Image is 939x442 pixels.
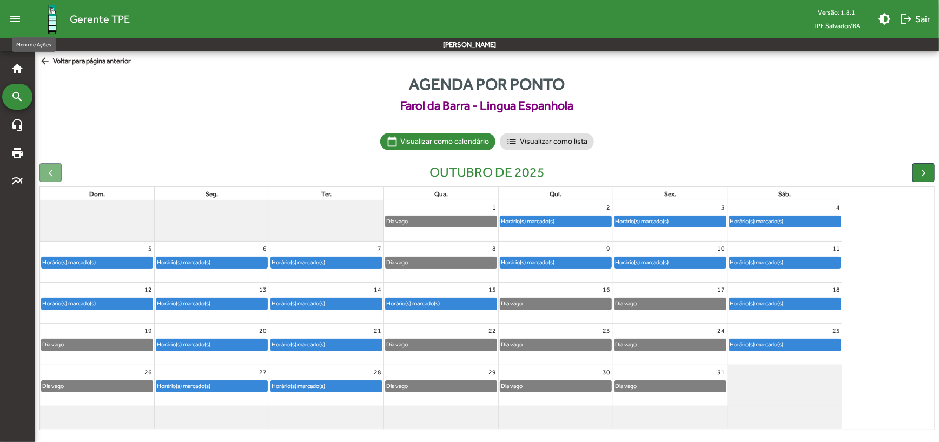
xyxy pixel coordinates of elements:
a: 8 de outubro de 2025 [490,242,498,256]
div: Horário(s) marcado(s) [42,298,96,309]
a: 21 de outubro de 2025 [372,324,383,338]
div: Horário(s) marcado(s) [156,339,211,350]
div: Horário(s) marcado(s) [271,257,326,267]
td: 3 de outubro de 2025 [613,200,728,242]
td: 4 de outubro de 2025 [728,200,842,242]
mat-chip: Visualizar como calendário [380,133,495,150]
div: Horário(s) marcado(s) [42,257,96,267]
td: 11 de outubro de 2025 [728,242,842,283]
mat-icon: headset_mic [11,118,24,131]
td: 23 de outubro de 2025 [498,324,613,365]
h2: outubro de 2025 [429,164,545,180]
div: Dia vago [615,339,638,350]
a: 9 de outubro de 2025 [605,242,613,256]
td: 14 de outubro de 2025 [269,283,384,324]
td: 24 de outubro de 2025 [613,324,728,365]
a: 13 de outubro de 2025 [257,283,269,297]
span: Voltar para página anterior [39,56,131,68]
div: Horário(s) marcado(s) [500,216,555,226]
div: Horário(s) marcado(s) [156,257,211,267]
div: Dia vago [42,381,64,391]
div: Horário(s) marcado(s) [730,216,784,226]
a: 29 de outubro de 2025 [486,365,498,379]
a: quinta-feira [547,188,564,200]
div: Dia vago [615,381,638,391]
a: 20 de outubro de 2025 [257,324,269,338]
a: 23 de outubro de 2025 [601,324,613,338]
td: 8 de outubro de 2025 [384,242,499,283]
a: 26 de outubro de 2025 [142,365,154,379]
mat-icon: multiline_chart [11,175,24,187]
td: 12 de outubro de 2025 [40,283,155,324]
a: 10 de outubro de 2025 [716,242,728,256]
div: Dia vago [386,339,408,350]
span: Agenda por ponto [35,72,939,96]
a: 17 de outubro de 2025 [716,283,728,297]
mat-icon: print [11,146,24,159]
a: 6 de outubro de 2025 [261,242,269,256]
td: 2 de outubro de 2025 [498,200,613,242]
a: sexta-feira [662,188,678,200]
div: Dia vago [386,216,408,226]
img: Logo [35,2,70,37]
td: 1 de outubro de 2025 [384,200,499,242]
div: Dia vago [500,381,523,391]
div: Dia vago [500,298,523,309]
a: 22 de outubro de 2025 [486,324,498,338]
a: 28 de outubro de 2025 [372,365,383,379]
div: Horário(s) marcado(s) [615,216,670,226]
a: 18 de outubro de 2025 [830,283,842,297]
mat-icon: brightness_medium [878,12,891,25]
a: 3 de outubro de 2025 [719,200,728,215]
mat-icon: calendar_today [387,136,398,147]
a: 12 de outubro de 2025 [142,283,154,297]
td: 28 de outubro de 2025 [269,365,384,406]
span: Gerente TPE [70,10,130,28]
a: 25 de outubro de 2025 [830,324,842,338]
div: Horário(s) marcado(s) [271,339,326,350]
td: 21 de outubro de 2025 [269,324,384,365]
td: 16 de outubro de 2025 [498,283,613,324]
div: Horário(s) marcado(s) [500,257,555,267]
td: 7 de outubro de 2025 [269,242,384,283]
td: 18 de outubro de 2025 [728,283,842,324]
td: 9 de outubro de 2025 [498,242,613,283]
div: Dia vago [615,298,638,309]
a: 11 de outubro de 2025 [830,242,842,256]
a: 24 de outubro de 2025 [716,324,728,338]
td: 19 de outubro de 2025 [40,324,155,365]
a: segunda-feira [203,188,220,200]
td: 5 de outubro de 2025 [40,242,155,283]
button: Sair [895,9,935,29]
mat-icon: search [11,90,24,103]
td: 17 de outubro de 2025 [613,283,728,324]
a: 7 de outubro de 2025 [375,242,383,256]
td: 15 de outubro de 2025 [384,283,499,324]
div: Horário(s) marcado(s) [271,381,326,391]
mat-icon: home [11,62,24,75]
a: 1 de outubro de 2025 [490,200,498,215]
td: 6 de outubro de 2025 [155,242,269,283]
td: 31 de outubro de 2025 [613,365,728,406]
td: 10 de outubro de 2025 [613,242,728,283]
a: 15 de outubro de 2025 [486,283,498,297]
td: 13 de outubro de 2025 [155,283,269,324]
div: Dia vago [386,381,408,391]
div: Dia vago [386,257,408,267]
a: 4 de outubro de 2025 [834,200,842,215]
mat-chip: Visualizar como lista [500,133,594,150]
td: 20 de outubro de 2025 [155,324,269,365]
a: 5 de outubro de 2025 [146,242,154,256]
a: 30 de outubro de 2025 [601,365,613,379]
span: TPE Salvador/BA [804,19,869,32]
mat-icon: arrow_back [39,56,53,68]
div: Horário(s) marcado(s) [271,298,326,309]
a: 2 de outubro de 2025 [605,200,613,215]
div: Horário(s) marcado(s) [156,298,211,309]
a: domingo [87,188,107,200]
div: Dia vago [500,339,523,350]
td: 25 de outubro de 2025 [728,324,842,365]
td: 30 de outubro de 2025 [498,365,613,406]
a: 14 de outubro de 2025 [372,283,383,297]
mat-icon: logout [900,12,912,25]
